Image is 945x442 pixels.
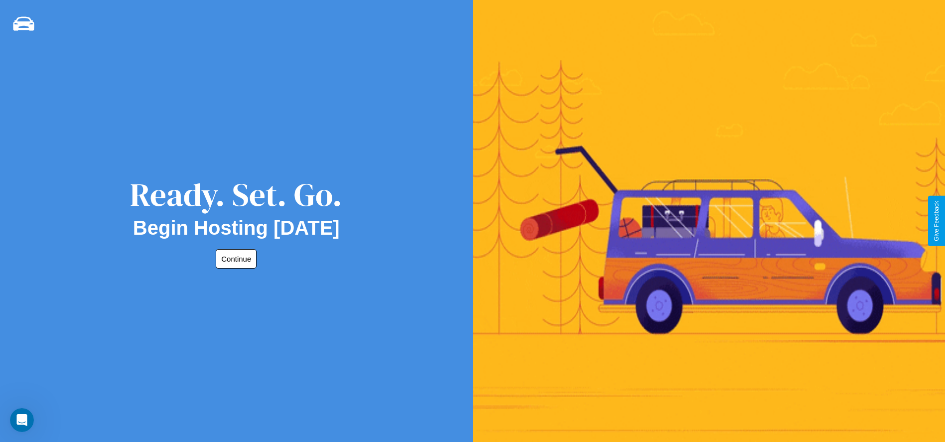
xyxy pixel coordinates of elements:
button: Continue [216,249,257,269]
div: Ready. Set. Go. [130,172,342,217]
h2: Begin Hosting [DATE] [133,217,340,239]
div: Give Feedback [933,201,940,241]
iframe: Intercom live chat [10,408,34,432]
